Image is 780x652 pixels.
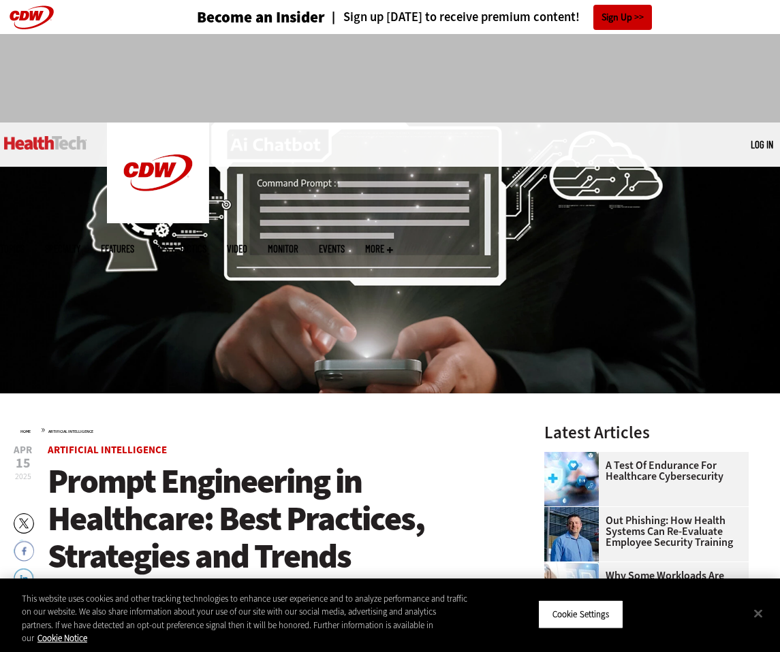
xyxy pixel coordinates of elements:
span: 2025 [15,471,31,482]
img: Scott Currie [544,507,599,561]
span: More [365,244,393,254]
a: Home [20,429,31,434]
img: Home [107,123,209,223]
a: Artificial Intelligence [48,443,167,457]
span: Specialty [45,244,80,254]
a: Electronic health records [544,562,606,573]
a: Events [319,244,345,254]
div: » [20,424,508,435]
img: Home [4,136,87,150]
a: Healthcare cybersecurity [544,452,606,463]
a: CDW [107,212,209,227]
span: Prompt Engineering in Healthcare: Best Practices, Strategies and Trends [48,459,424,578]
div: User menu [751,137,773,152]
a: More information about your privacy [37,632,87,644]
img: Electronic health records [544,562,599,617]
a: Tips & Tactics [155,244,206,254]
a: Features [101,244,134,254]
a: Artificial Intelligence [48,429,93,434]
a: Video [227,244,247,254]
h3: Latest Articles [544,424,749,441]
button: Close [743,598,773,628]
a: Sign Up [593,5,652,30]
iframe: advertisement [142,48,638,109]
a: MonITor [268,244,298,254]
span: Apr [14,445,32,455]
a: Log in [751,138,773,150]
a: Become an Insider [197,10,325,25]
img: Healthcare cybersecurity [544,452,599,506]
span: 15 [14,457,32,470]
a: A Test of Endurance for Healthcare Cybersecurity [544,460,740,482]
a: Sign up [DATE] to receive premium content! [325,11,580,24]
a: Why Some Workloads Are Coming Home: The Case for Cloud Repatriation in Healthcare [544,570,740,614]
a: Scott Currie [544,507,606,518]
button: Cookie Settings [538,600,623,629]
a: Out Phishing: How Health Systems Can Re-Evaluate Employee Security Training [544,515,740,548]
div: This website uses cookies and other tracking technologies to enhance user experience and to analy... [22,592,468,645]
